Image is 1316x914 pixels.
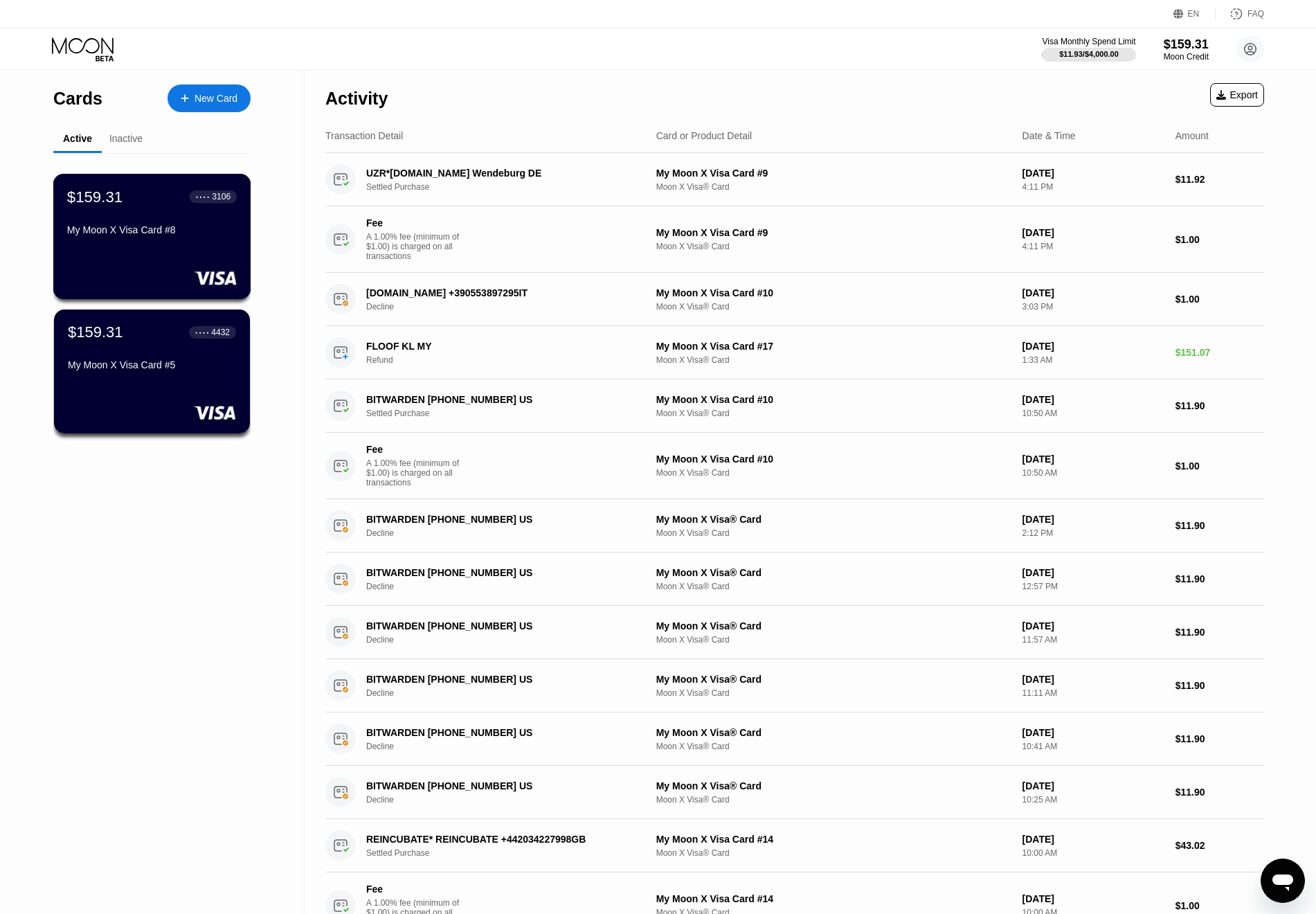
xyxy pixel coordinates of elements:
div: 10:25 AM [1022,795,1164,805]
div: Fee [366,884,463,895]
div: My Moon X Visa Card #9 [656,227,1011,238]
div: BITWARDEN [PHONE_NUMBER] US [366,727,633,738]
div: Visa Monthly Spend Limit [1042,37,1135,46]
div: $159.31● ● ● ●4432My Moon X Visa Card #5 [54,310,250,433]
div: [DATE] [1022,287,1164,298]
div: [DATE] [1022,834,1164,845]
div: My Moon X Visa Card #14 [656,834,1011,845]
div: $159.31 [68,323,123,341]
div: My Moon X Visa Card #10 [656,394,1011,405]
div: My Moon X Visa® Card [656,727,1011,738]
div: [DATE] [1022,567,1164,578]
div: Export [1216,89,1258,100]
div: [DOMAIN_NAME] +390553897295IT [366,287,633,298]
div: $11.92 [1175,174,1264,185]
div: My Moon X Visa Card #5 [68,359,236,370]
div: $11.90 [1175,787,1264,798]
div: Decline [366,528,654,538]
div: 4432 [211,328,230,337]
div: Inactive [109,133,143,144]
div: My Moon X Visa® Card [656,674,1011,685]
div: 12:57 PM [1022,582,1164,591]
div: Transaction Detail [325,130,403,141]
div: My Moon X Visa Card #17 [656,341,1011,352]
div: FLOOF KL MY [366,341,633,352]
div: FAQ [1247,9,1264,19]
div: Moon X Visa® Card [656,688,1011,698]
div: $11.90 [1175,400,1264,411]
div: Amount [1175,130,1209,141]
div: Moon X Visa® Card [656,742,1011,751]
div: $1.00 [1175,900,1264,911]
div: My Moon X Visa Card #9 [656,168,1011,179]
div: Fee [366,444,463,455]
div: BITWARDEN [PHONE_NUMBER] USDeclineMy Moon X Visa® CardMoon X Visa® Card[DATE]10:41 AM$11.90 [325,713,1264,766]
div: 3106 [212,192,231,201]
div: My Moon X Visa Card #8 [67,224,237,235]
div: Cards [53,89,102,109]
div: BITWARDEN [PHONE_NUMBER] US [366,780,633,791]
div: BITWARDEN [PHONE_NUMBER] USDeclineMy Moon X Visa® CardMoon X Visa® Card[DATE]10:25 AM$11.90 [325,766,1264,819]
div: 10:00 AM [1022,848,1164,858]
div: FAQ [1216,7,1264,21]
div: Moon X Visa® Card [656,409,1011,418]
div: A 1.00% fee (minimum of $1.00) is charged on all transactions [366,232,470,261]
div: My Moon X Visa® Card [656,567,1011,578]
div: Settled Purchase [366,182,654,192]
div: New Card [195,93,237,105]
div: FLOOF KL MYRefundMy Moon X Visa Card #17Moon X Visa® Card[DATE]1:33 AM$151.07 [325,326,1264,379]
div: Moon Credit [1164,52,1209,62]
div: [DATE] [1022,341,1164,352]
div: BITWARDEN [PHONE_NUMBER] USDeclineMy Moon X Visa® CardMoon X Visa® Card[DATE]11:57 AM$11.90 [325,606,1264,659]
div: Decline [366,635,654,645]
div: Moon X Visa® Card [656,182,1011,192]
div: My Moon X Visa Card #14 [656,893,1011,904]
div: $11.90 [1175,520,1264,531]
div: $159.31Moon Credit [1164,37,1209,62]
div: [DATE] [1022,227,1164,238]
div: My Moon X Visa Card #10 [656,454,1011,465]
div: Visa Monthly Spend Limit$11.93/$4,000.00 [1042,37,1135,62]
div: BITWARDEN [PHONE_NUMBER] USSettled PurchaseMy Moon X Visa Card #10Moon X Visa® Card[DATE]10:50 AM... [325,379,1264,433]
div: 2:12 PM [1022,528,1164,538]
div: 10:50 AM [1022,409,1164,418]
div: 1:33 AM [1022,355,1164,365]
div: REINCUBATE* REINCUBATE +442034227998GB [366,834,633,845]
div: BITWARDEN [PHONE_NUMBER] US [366,620,633,631]
div: Decline [366,302,654,312]
div: BITWARDEN [PHONE_NUMBER] US [366,567,633,578]
div: $151.07 [1175,347,1264,358]
div: BITWARDEN [PHONE_NUMBER] USDeclineMy Moon X Visa® CardMoon X Visa® Card[DATE]2:12 PM$11.90 [325,499,1264,553]
div: My Moon X Visa® Card [656,514,1011,525]
div: Activity [325,89,388,109]
div: [DATE] [1022,727,1164,738]
div: A 1.00% fee (minimum of $1.00) is charged on all transactions [366,458,470,487]
div: 11:11 AM [1022,688,1164,698]
div: My Moon X Visa® Card [656,780,1011,791]
div: $1.00 [1175,460,1264,472]
div: $11.90 [1175,733,1264,744]
iframe: Button to launch messaging window, conversation in progress [1261,859,1305,903]
div: $11.90 [1175,680,1264,691]
div: $159.31● ● ● ●3106My Moon X Visa Card #8 [54,174,250,298]
div: BITWARDEN [PHONE_NUMBER] USDeclineMy Moon X Visa® CardMoon X Visa® Card[DATE]12:57 PM$11.90 [325,553,1264,606]
div: My Moon X Visa Card #10 [656,287,1011,298]
div: BITWARDEN [PHONE_NUMBER] US [366,514,633,525]
div: $11.90 [1175,573,1264,584]
div: 4:11 PM [1022,242,1164,251]
div: UZR*[DOMAIN_NAME] Wendeburg DE [366,168,633,179]
div: [DOMAIN_NAME] +390553897295ITDeclineMy Moon X Visa Card #10Moon X Visa® Card[DATE]3:03 PM$1.00 [325,273,1264,326]
div: $11.90 [1175,627,1264,638]
div: BITWARDEN [PHONE_NUMBER] US [366,394,633,405]
div: Moon X Visa® Card [656,242,1011,251]
div: 4:11 PM [1022,182,1164,192]
div: Moon X Visa® Card [656,848,1011,858]
div: [DATE] [1022,168,1164,179]
div: [DATE] [1022,514,1164,525]
div: $159.31 [1164,37,1209,52]
div: Refund [366,355,654,365]
div: [DATE] [1022,674,1164,685]
div: ● ● ● ● [196,195,210,199]
div: [DATE] [1022,780,1164,791]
